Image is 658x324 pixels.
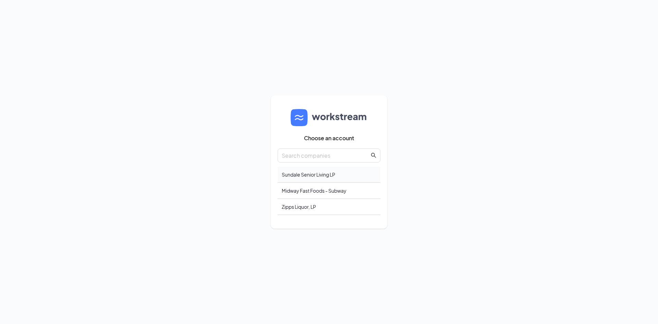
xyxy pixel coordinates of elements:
div: Sundale Senior Living LP [278,167,380,183]
input: Search companies [282,151,369,160]
span: search [371,153,376,158]
img: logo [291,109,367,126]
div: Midway Fast Foods - Subway [278,183,380,199]
div: Zipps Liquor, LP [278,199,380,215]
span: Choose an account [304,135,354,142]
